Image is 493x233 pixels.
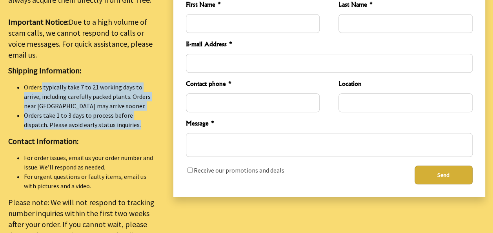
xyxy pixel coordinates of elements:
[186,79,320,90] span: Contact phone *
[186,14,320,33] input: First Name *
[338,14,472,33] input: Last Name *
[186,133,473,157] textarea: Message *
[8,66,81,75] strong: Shipping Information:
[194,166,284,174] label: Receive our promotions and deals
[24,111,155,129] li: Orders take 1 to 3 days to process before dispatch. Please avoid early status inquiries.
[338,79,472,90] span: Location
[24,153,155,172] li: For order issues, email us your order number and issue. We’ll respond as needed.
[186,93,320,112] input: Contact phone *
[186,54,473,73] input: E-mail Address *
[338,93,472,112] input: Location
[186,39,473,51] span: E-mail Address *
[186,118,473,130] span: Message *
[8,136,78,146] strong: Contact Information:
[24,82,155,111] li: Orders typically take 7 to 21 working days to arrive, including carefully packed plants. Orders n...
[8,17,69,27] strong: Important Notice:
[415,166,473,184] button: Send
[24,172,155,191] li: For urgent questions or faulty items, email us with pictures and a video.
